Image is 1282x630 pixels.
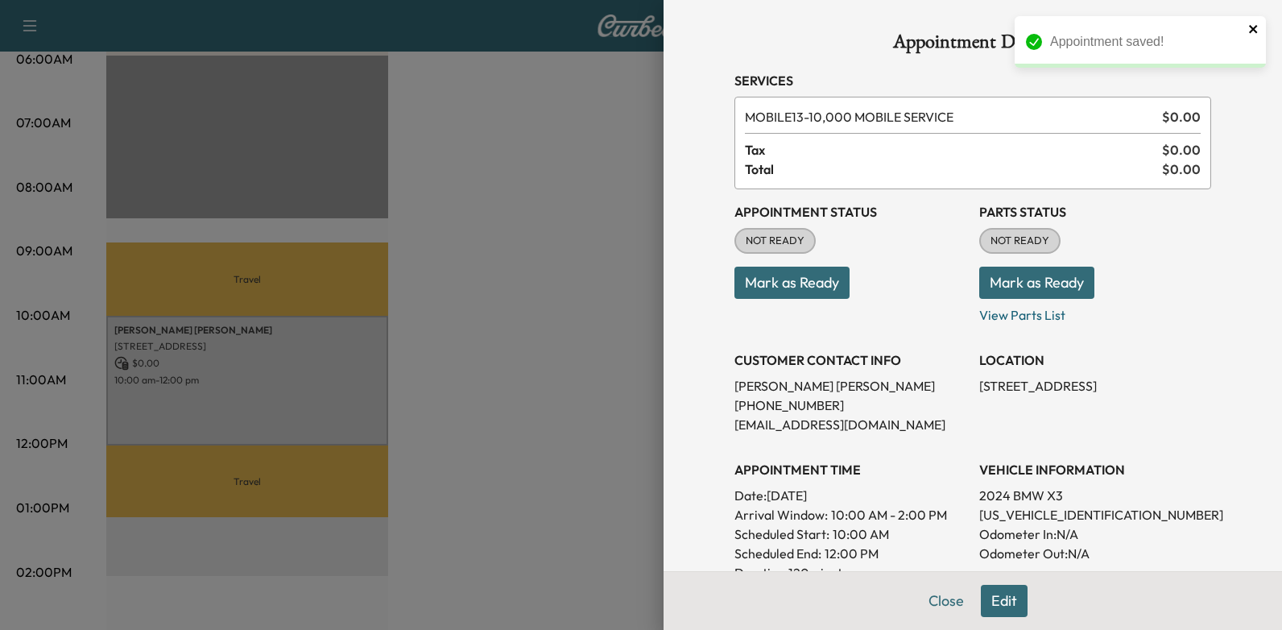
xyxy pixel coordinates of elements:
[734,32,1211,58] h1: Appointment Details
[734,71,1211,90] h3: Services
[736,233,814,249] span: NOT READY
[745,160,1162,179] span: Total
[979,505,1211,524] p: [US_VEHICLE_IDENTIFICATION_NUMBER]
[979,376,1211,396] p: [STREET_ADDRESS]
[979,202,1211,222] h3: Parts Status
[745,107,1156,126] span: 10,000 MOBILE SERVICE
[734,505,966,524] p: Arrival Window:
[734,350,966,370] h3: CUSTOMER CONTACT INFO
[734,524,829,544] p: Scheduled Start:
[831,505,947,524] span: 10:00 AM - 2:00 PM
[979,350,1211,370] h3: LOCATION
[981,233,1059,249] span: NOT READY
[1050,32,1243,52] div: Appointment saved!
[1248,23,1259,35] button: close
[734,460,966,479] h3: APPOINTMENT TIME
[734,376,966,396] p: [PERSON_NAME] [PERSON_NAME]
[979,460,1211,479] h3: VEHICLE INFORMATION
[734,486,966,505] p: Date: [DATE]
[825,544,879,563] p: 12:00 PM
[734,415,966,434] p: [EMAIL_ADDRESS][DOMAIN_NAME]
[1162,107,1201,126] span: $ 0.00
[981,585,1028,617] button: Edit
[979,299,1211,325] p: View Parts List
[734,544,821,563] p: Scheduled End:
[833,524,889,544] p: 10:00 AM
[979,267,1094,299] button: Mark as Ready
[918,585,974,617] button: Close
[979,486,1211,505] p: 2024 BMW X3
[979,544,1211,563] p: Odometer Out: N/A
[734,202,966,222] h3: Appointment Status
[734,563,966,582] p: Duration: 120 minutes
[1162,140,1201,160] span: $ 0.00
[734,396,966,415] p: [PHONE_NUMBER]
[745,140,1162,160] span: Tax
[734,267,850,299] button: Mark as Ready
[979,524,1211,544] p: Odometer In: N/A
[1162,160,1201,179] span: $ 0.00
